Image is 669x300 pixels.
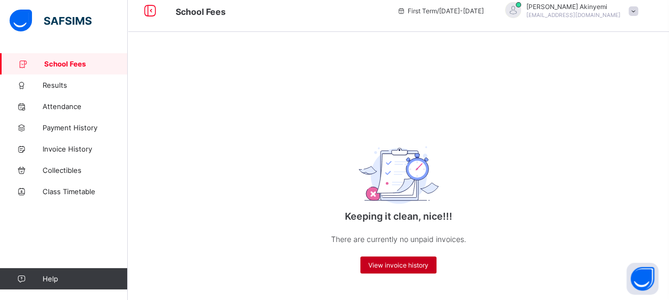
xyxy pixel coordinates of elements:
p: There are currently no unpaid invoices. [292,232,505,246]
img: safsims [10,10,92,32]
span: Payment History [43,123,128,132]
span: Collectibles [43,166,128,174]
span: School Fees [176,6,226,17]
span: Attendance [43,102,128,111]
span: View invoice history [368,261,428,269]
div: Keeping it clean, nice!!! [292,117,505,285]
button: Open asap [626,263,658,295]
span: Class Timetable [43,187,128,196]
span: School Fees [44,60,128,68]
span: Results [43,81,128,89]
div: OlukayodeAkinyemi [494,2,643,20]
span: Invoice History [43,145,128,153]
span: [PERSON_NAME] Akinyemi [526,3,621,11]
span: Help [43,274,127,283]
img: empty_exam.25ac31c7e64bfa8fcc0a6b068b22d071.svg [359,146,439,204]
span: [EMAIL_ADDRESS][DOMAIN_NAME] [526,12,621,18]
p: Keeping it clean, nice!!! [292,211,505,222]
span: session/term information [397,7,484,15]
